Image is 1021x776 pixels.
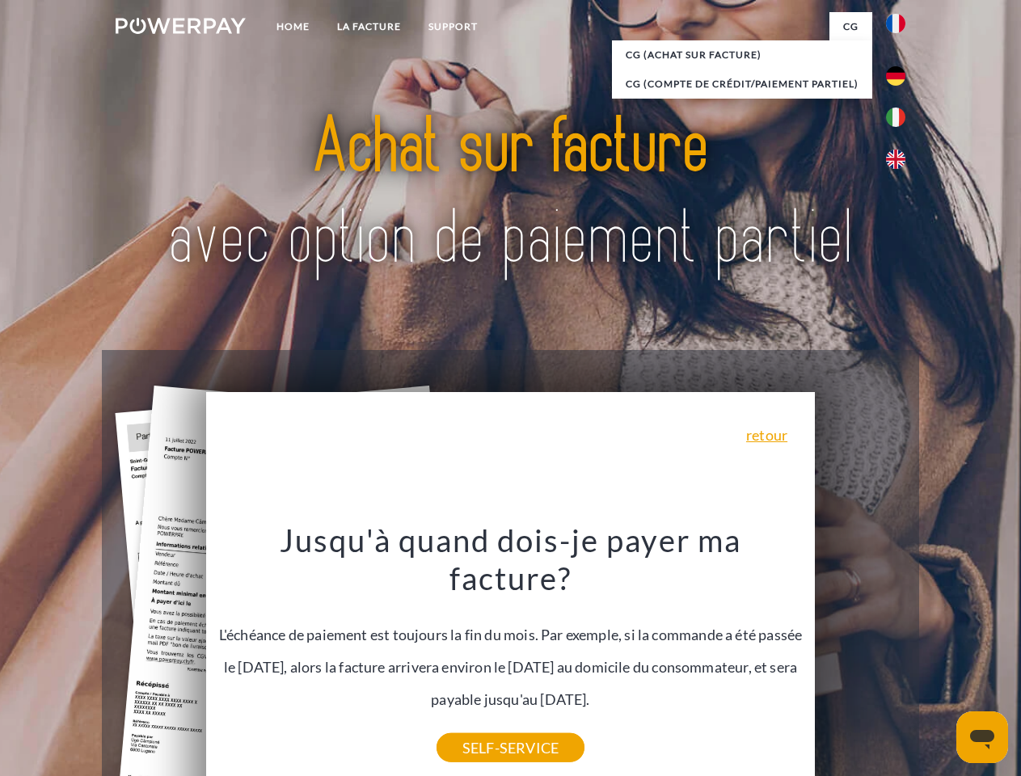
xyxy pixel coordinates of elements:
[886,66,905,86] img: de
[216,521,806,748] div: L'échéance de paiement est toujours la fin du mois. Par exemple, si la commande a été passée le [...
[886,14,905,33] img: fr
[263,12,323,41] a: Home
[116,18,246,34] img: logo-powerpay-white.svg
[323,12,415,41] a: LA FACTURE
[886,150,905,169] img: en
[956,711,1008,763] iframe: Bouton de lancement de la fenêtre de messagerie
[612,70,872,99] a: CG (Compte de crédit/paiement partiel)
[437,733,584,762] a: SELF-SERVICE
[154,78,867,310] img: title-powerpay_fr.svg
[612,40,872,70] a: CG (achat sur facture)
[886,108,905,127] img: it
[216,521,806,598] h3: Jusqu'à quand dois-je payer ma facture?
[415,12,492,41] a: Support
[829,12,872,41] a: CG
[746,428,787,442] a: retour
